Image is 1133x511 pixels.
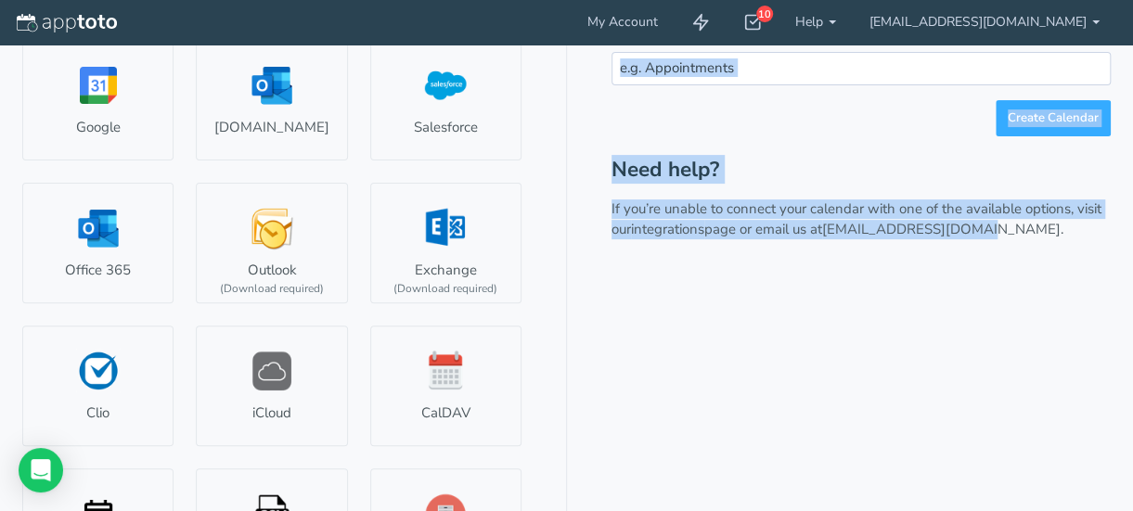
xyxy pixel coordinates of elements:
[220,281,324,297] div: (Download required)
[370,183,521,303] a: Exchange
[822,220,1063,238] a: [EMAIL_ADDRESS][DOMAIN_NAME].
[19,448,63,492] div: Open Intercom Messenger
[756,6,773,22] div: 10
[196,40,347,160] a: [DOMAIN_NAME]
[612,52,1111,84] input: e.g. Appointments
[612,199,1111,239] p: If you’re unable to connect your calendar with one of the available options, visit our page or em...
[370,40,521,160] a: Salesforce
[393,281,497,297] div: (Download required)
[22,326,174,446] a: Clio
[631,220,704,238] a: integrations
[22,40,174,160] a: Google
[612,159,1111,182] h2: Need help?
[996,100,1111,136] button: Create Calendar
[22,183,174,303] a: Office 365
[196,326,347,446] a: iCloud
[370,326,521,446] a: CalDAV
[17,14,117,32] img: logo-apptoto--white.svg
[196,183,347,303] a: Outlook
